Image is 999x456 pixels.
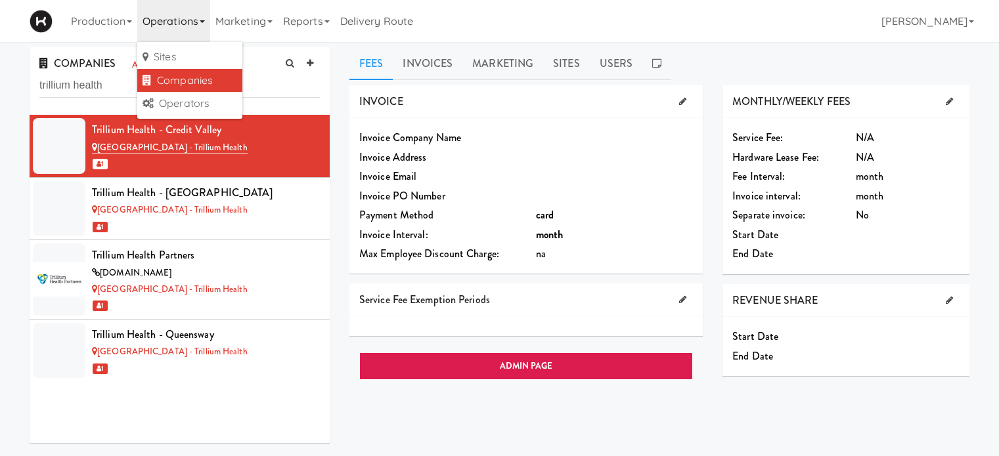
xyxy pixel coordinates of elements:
a: Operators [137,92,242,115]
div: Trillium Health - Queensway [92,325,320,344]
span: End Date [732,348,773,363]
a: Marketing [462,47,543,80]
span: COMPANIES [39,56,116,71]
span: Service Fee Exemption Periods [359,292,490,307]
div: na [536,244,693,264]
li: Trillium Health - Queensway[GEOGRAPHIC_DATA] - Trillium Health 1 [30,320,330,382]
li: Trillium Health Partners[DOMAIN_NAME][GEOGRAPHIC_DATA] - Trillium Health 1 [30,240,330,319]
a: [GEOGRAPHIC_DATA] - Trillium Health [92,203,248,216]
span: Invoice interval: [732,188,801,203]
span: N/A [856,150,874,165]
span: End Date [732,246,773,261]
a: Users [590,47,643,80]
a: Invoices [393,47,462,80]
div: Trillium Health - [GEOGRAPHIC_DATA] [92,183,320,203]
a: [GEOGRAPHIC_DATA] - Trillium Health [92,141,248,154]
div: Trillium Health - Credit Valley [92,120,320,140]
b: month [536,227,564,242]
a: Sites [137,45,242,69]
span: Service Fee: [732,130,783,145]
span: month [856,169,884,184]
span: Payment Method [359,207,433,222]
span: Max Employee Discount Charge: [359,246,499,261]
a: [GEOGRAPHIC_DATA] - Trillium Health [92,283,248,295]
span: Start Date [732,329,778,344]
div: [DOMAIN_NAME] [92,265,320,281]
span: Start Date [732,227,778,242]
a: [GEOGRAPHIC_DATA] - Trillium Health [92,345,248,358]
span: MONTHLY/WEEKLY FEES [732,94,851,109]
div: Trillium Health Partners [92,245,320,265]
span: Invoice Address [359,150,427,165]
img: Micromart [30,10,53,33]
b: card [536,207,554,222]
span: Invoice Interval: [359,227,428,242]
span: INVOICE [359,94,403,109]
span: REVENUE SHARE [732,293,818,308]
span: 1 [93,301,108,311]
a: ADMIN PAGE [359,352,693,380]
a: Sites [543,47,590,80]
span: Fee Interval: [732,169,785,184]
div: No [856,205,960,225]
span: 1 [93,363,108,374]
span: 1 [93,222,108,232]
span: month [856,188,884,203]
a: Companies [137,69,242,93]
span: Invoice Email [359,169,416,184]
a: Fees [349,47,393,80]
span: N/A [856,130,874,145]
li: Trillium Health - Credit Valley[GEOGRAPHIC_DATA] - Trillium Health 1 [30,115,330,178]
span: Separate invoice: [732,207,805,222]
span: Hardware Lease Fee: [732,150,819,165]
input: Search company [39,73,320,98]
span: Invoice Company Name [359,130,461,145]
a: all [129,57,145,73]
span: 1 [93,159,108,169]
span: Invoice PO Number [359,188,445,203]
li: Trillium Health - [GEOGRAPHIC_DATA][GEOGRAPHIC_DATA] - Trillium Health 1 [30,178,330,241]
